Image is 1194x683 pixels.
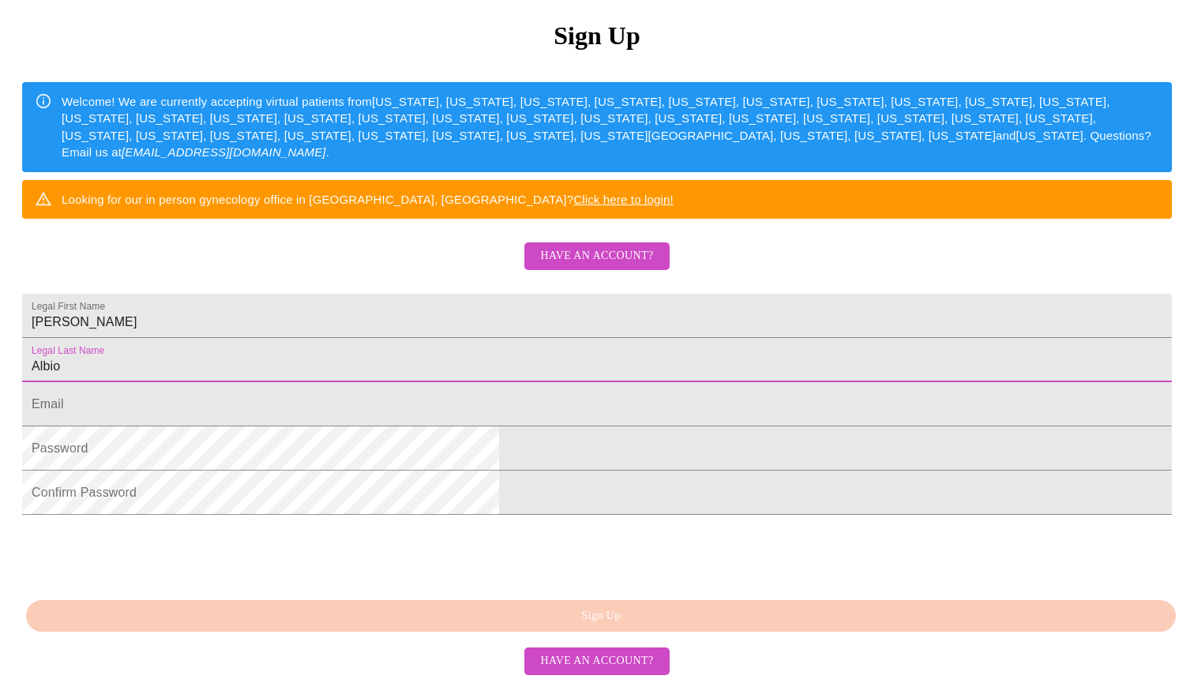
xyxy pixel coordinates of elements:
a: Have an account? [520,260,673,273]
a: Have an account? [520,653,673,666]
span: Have an account? [540,651,653,671]
span: Have an account? [540,246,653,266]
div: Welcome! We are currently accepting virtual patients from [US_STATE], [US_STATE], [US_STATE], [US... [62,87,1159,167]
h3: Sign Up [22,21,1172,51]
iframe: reCAPTCHA [22,523,262,584]
a: Click here to login! [573,193,674,206]
button: Have an account? [524,242,669,270]
button: Have an account? [524,647,669,675]
div: Looking for our in person gynecology office in [GEOGRAPHIC_DATA], [GEOGRAPHIC_DATA]? [62,185,674,214]
em: [EMAIL_ADDRESS][DOMAIN_NAME] [122,145,326,159]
